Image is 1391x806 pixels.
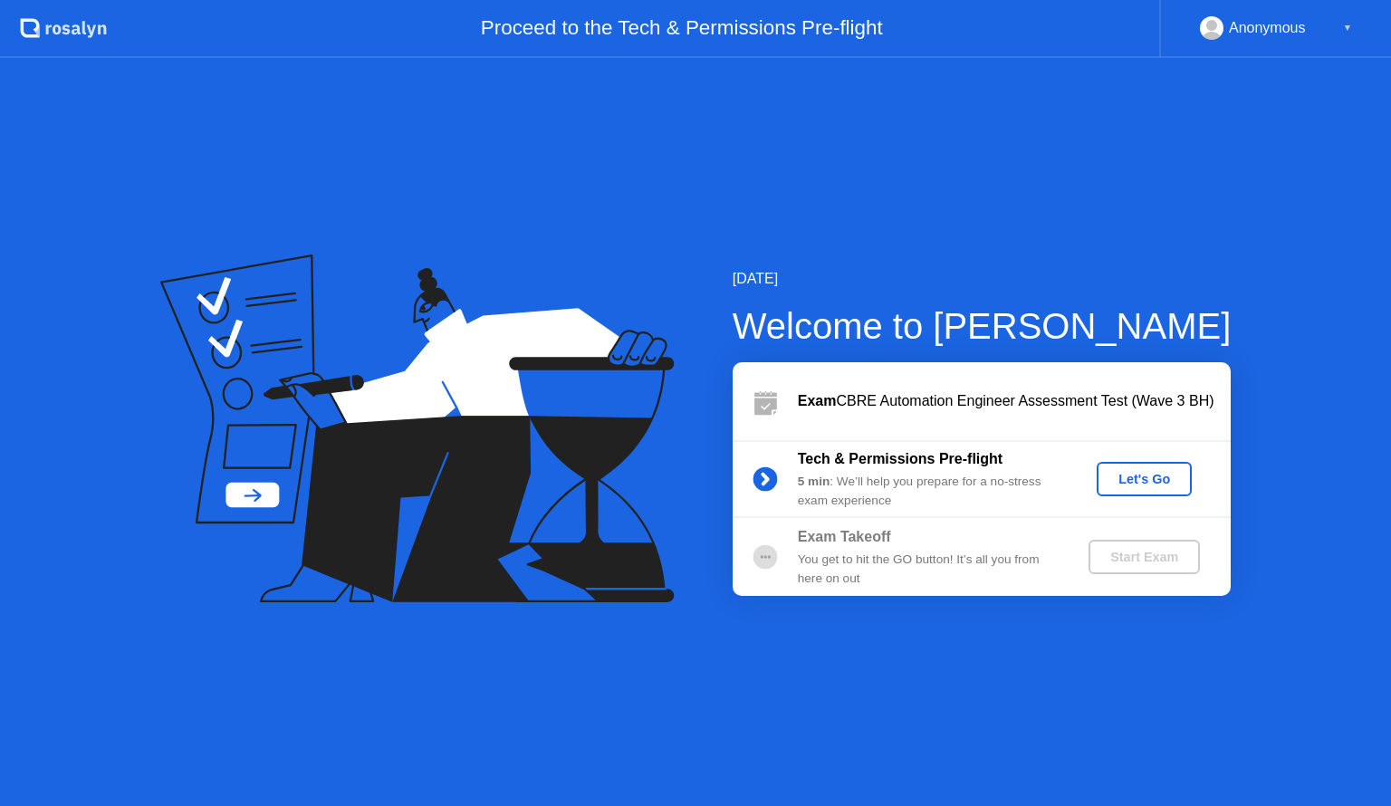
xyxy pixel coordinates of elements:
button: Start Exam [1089,540,1200,574]
div: ▼ [1343,16,1352,40]
b: Tech & Permissions Pre-flight [798,451,1002,466]
div: [DATE] [733,268,1232,290]
div: Let's Go [1104,472,1185,486]
div: : We’ll help you prepare for a no-stress exam experience [798,473,1059,510]
b: Exam Takeoff [798,529,891,544]
div: CBRE Automation Engineer Assessment Test (Wave 3 BH) [798,390,1231,412]
button: Let's Go [1097,462,1192,496]
div: Anonymous [1229,16,1306,40]
div: Start Exam [1096,550,1193,564]
b: Exam [798,393,837,408]
b: 5 min [798,475,830,488]
div: Welcome to [PERSON_NAME] [733,299,1232,353]
div: You get to hit the GO button! It’s all you from here on out [798,551,1059,588]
